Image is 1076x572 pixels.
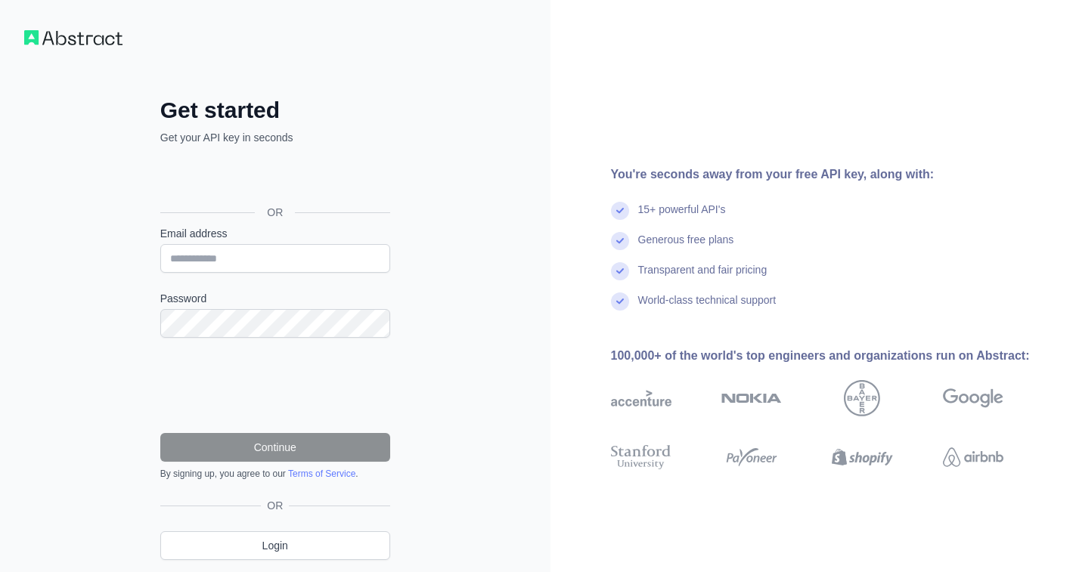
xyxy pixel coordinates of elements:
[721,380,782,416] img: nokia
[611,165,1053,184] div: You're seconds away from your free API key, along with:
[160,531,390,560] a: Login
[160,291,390,306] label: Password
[153,162,395,195] iframe: Sign in with Google Button
[611,292,629,311] img: check mark
[611,347,1053,365] div: 100,000+ of the world's top engineers and organizations run on Abstract:
[611,202,629,220] img: check mark
[160,468,390,480] div: By signing up, you agree to our .
[160,356,390,415] iframe: reCAPTCHA
[611,262,629,280] img: check mark
[638,262,767,292] div: Transparent and fair pricing
[844,380,880,416] img: bayer
[943,380,1003,416] img: google
[261,498,289,513] span: OR
[943,442,1003,472] img: airbnb
[160,97,390,124] h2: Get started
[255,205,295,220] span: OR
[288,468,355,479] a: Terms of Service
[160,226,390,241] label: Email address
[611,232,629,250] img: check mark
[721,442,782,472] img: payoneer
[638,292,777,323] div: World-class technical support
[638,232,734,262] div: Generous free plans
[160,130,390,145] p: Get your API key in seconds
[638,202,726,232] div: 15+ powerful API's
[611,380,671,416] img: accenture
[832,442,892,472] img: shopify
[24,30,122,45] img: Workflow
[160,433,390,462] button: Continue
[611,442,671,472] img: stanford university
